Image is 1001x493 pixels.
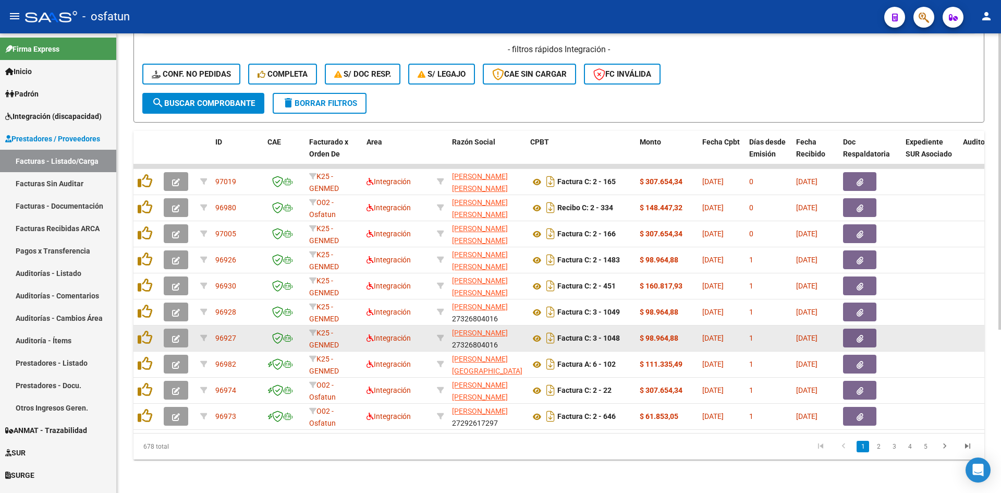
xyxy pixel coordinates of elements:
span: CPBT [530,138,549,146]
datatable-header-cell: Facturado x Orden De [305,131,362,177]
datatable-header-cell: ID [211,131,263,177]
span: Completa [258,69,308,79]
span: Borrar Filtros [282,99,357,108]
strong: Factura A: 6 - 102 [557,360,616,369]
span: O02 - Osfatun Propio [309,198,336,231]
span: 96926 [215,256,236,264]
span: [PERSON_NAME][GEOGRAPHIC_DATA] [452,355,522,375]
span: FC Inválida [593,69,651,79]
div: Open Intercom Messenger [966,458,991,483]
datatable-header-cell: Area [362,131,433,177]
div: 678 total [133,434,302,460]
span: Buscar Comprobante [152,99,255,108]
span: 96974 [215,386,236,394]
mat-icon: delete [282,97,295,109]
i: Descargar documento [544,304,557,320]
span: K25 - GENMED [309,224,339,245]
datatable-header-cell: CPBT [526,131,636,177]
span: [PERSON_NAME] [452,303,508,311]
span: 0 [749,230,753,238]
span: Inicio [5,66,32,77]
li: page 3 [886,438,902,455]
button: Borrar Filtros [273,93,367,114]
span: [PERSON_NAME] [PERSON_NAME] [452,224,508,245]
span: Expediente SUR Asociado [906,138,952,158]
span: [PERSON_NAME] [PERSON_NAME] [452,172,508,193]
span: [DATE] [796,360,817,368]
span: [DATE] [796,334,817,342]
span: 1 [749,282,753,290]
span: Integración [367,177,411,186]
strong: Factura C: 2 - 646 [557,413,616,421]
i: Descargar documento [544,251,557,268]
span: [DATE] [702,360,724,368]
a: go to first page [811,441,831,452]
strong: Factura C: 3 - 1048 [557,334,620,343]
i: Descargar documento [544,173,557,190]
datatable-header-cell: Fecha Recibido [792,131,839,177]
span: K25 - GENMED [309,355,339,375]
span: [DATE] [702,282,724,290]
button: Buscar Comprobante [142,93,264,114]
span: [DATE] [702,412,724,420]
a: go to last page [958,441,978,452]
i: Descargar documento [544,356,557,372]
datatable-header-cell: Razón Social [448,131,526,177]
span: 0 [749,177,753,186]
span: K25 - GENMED [309,276,339,297]
span: Auditoria [963,138,994,146]
span: K25 - GENMED [309,303,339,323]
div: 27326804016 [452,327,522,349]
span: Firma Express [5,43,59,55]
strong: Factura C: 2 - 451 [557,282,616,291]
strong: $ 111.335,49 [640,360,682,368]
span: 96973 [215,412,236,420]
span: 96982 [215,360,236,368]
mat-icon: person [980,10,993,22]
span: [DATE] [796,308,817,316]
li: page 4 [902,438,918,455]
i: Descargar documento [544,330,557,346]
span: 1 [749,360,753,368]
span: [DATE] [796,256,817,264]
datatable-header-cell: Monto [636,131,698,177]
span: 1 [749,256,753,264]
i: Descargar documento [544,225,557,242]
strong: Factura C: 3 - 1049 [557,308,620,317]
a: 5 [919,441,932,452]
div: 27227754619 [452,249,522,271]
span: 96980 [215,203,236,212]
span: Monto [640,138,661,146]
span: [DATE] [702,386,724,394]
datatable-header-cell: Doc Respaldatoria [839,131,901,177]
span: S/ legajo [418,69,466,79]
span: 1 [749,412,753,420]
div: 27250987698 [452,275,522,297]
strong: $ 148.447,32 [640,203,682,212]
span: [PERSON_NAME] [PERSON_NAME] [452,250,508,271]
mat-icon: menu [8,10,21,22]
span: [DATE] [796,412,817,420]
span: Facturado x Orden De [309,138,348,158]
span: [PERSON_NAME] [452,407,508,415]
div: 27292617297 [452,405,522,427]
button: CAE SIN CARGAR [483,64,576,85]
span: Doc Respaldatoria [843,138,890,158]
span: CAE [267,138,281,146]
div: 27315803344 [452,171,522,193]
button: Conf. no pedidas [142,64,240,85]
a: go to next page [935,441,955,452]
span: 1 [749,386,753,394]
div: 27315803344 [452,223,522,245]
strong: Factura C: 2 - 22 [557,387,612,395]
div: 27326804016 [452,301,522,323]
span: SURGE [5,470,34,481]
datatable-header-cell: Expediente SUR Asociado [901,131,959,177]
strong: $ 307.654,34 [640,386,682,394]
a: 1 [857,441,869,452]
li: page 2 [871,438,886,455]
strong: $ 98.964,88 [640,308,678,316]
strong: $ 61.853,05 [640,412,678,420]
mat-icon: search [152,97,164,109]
span: [DATE] [702,177,724,186]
